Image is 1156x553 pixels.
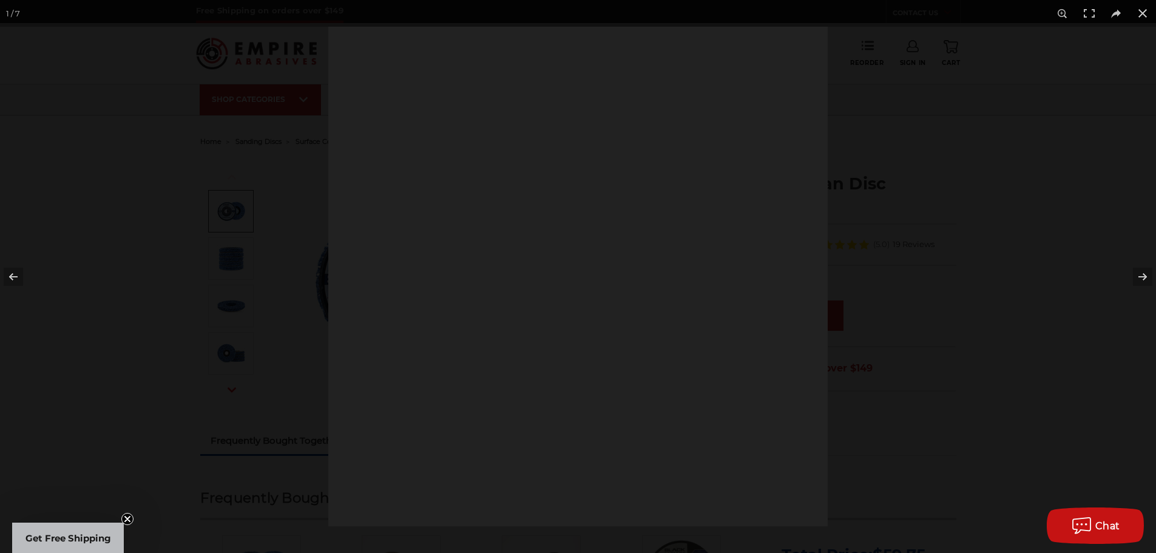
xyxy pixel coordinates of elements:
button: Chat [1047,507,1144,544]
span: Get Free Shipping [25,532,111,544]
button: Next (arrow right) [1114,246,1156,307]
span: Chat [1095,520,1120,532]
button: Close teaser [121,513,134,525]
div: Get Free ShippingClose teaser [12,523,124,553]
